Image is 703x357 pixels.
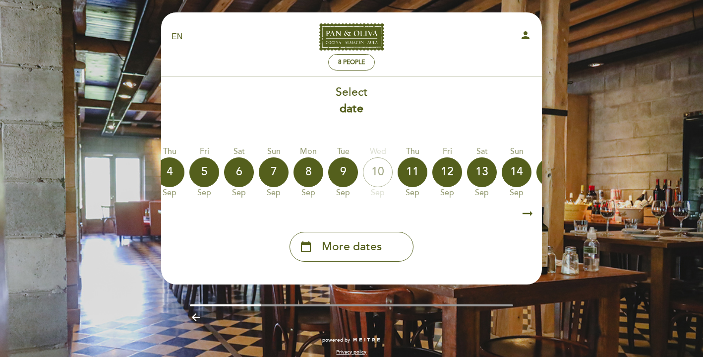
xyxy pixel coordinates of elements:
[340,102,363,116] b: date
[259,157,289,187] div: 7
[467,187,497,199] div: Sep
[363,187,393,199] div: Sep
[293,146,323,157] div: Mon
[432,146,462,157] div: Fri
[502,146,531,157] div: Sun
[322,337,350,344] span: powered by
[155,146,184,157] div: Thu
[189,146,219,157] div: Fri
[328,187,358,199] div: Sep
[467,157,497,187] div: 13
[259,187,289,199] div: Sep
[155,187,184,199] div: Sep
[328,157,358,187] div: 9
[161,84,542,117] div: Select
[338,59,365,66] span: 8 people
[293,157,323,187] div: 8
[363,157,393,187] div: 10
[322,239,382,255] span: More dates
[293,187,323,199] div: Sep
[190,311,202,323] i: arrow_backward
[224,157,254,187] div: 6
[502,187,531,199] div: Sep
[398,146,427,157] div: Thu
[520,203,535,224] i: arrow_right_alt
[224,146,254,157] div: Sat
[432,187,462,199] div: Sep
[322,337,381,344] a: powered by
[189,157,219,187] div: 5
[328,146,358,157] div: Tue
[536,157,566,187] div: 15
[352,338,381,343] img: MEITRE
[467,146,497,157] div: Sat
[398,157,427,187] div: 11
[398,187,427,199] div: Sep
[520,29,531,41] i: person
[155,157,184,187] div: 4
[259,146,289,157] div: Sun
[502,157,531,187] div: 14
[224,187,254,199] div: Sep
[520,29,531,45] button: person
[336,349,366,356] a: Privacy policy
[363,146,393,157] div: Wed
[290,23,413,51] a: Pan & [PERSON_NAME]
[536,146,566,157] div: Mon
[189,187,219,199] div: Sep
[300,238,312,255] i: calendar_today
[536,187,566,199] div: Sep
[432,157,462,187] div: 12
